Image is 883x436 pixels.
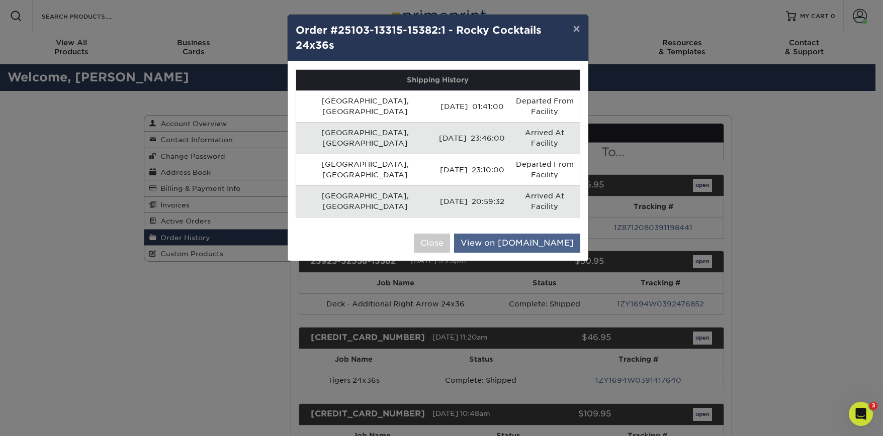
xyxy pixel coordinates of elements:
td: Departed From Facility [510,154,579,185]
th: Shipping History [296,70,580,90]
td: [GEOGRAPHIC_DATA], [GEOGRAPHIC_DATA] [296,122,434,154]
td: [GEOGRAPHIC_DATA], [GEOGRAPHIC_DATA] [296,185,434,217]
td: [DATE] 01:41:00 [434,90,510,122]
td: [DATE] 23:10:00 [434,154,510,185]
td: Arrived At Facility [510,185,579,217]
button: × [565,15,588,43]
iframe: Intercom live chat [849,402,873,426]
td: [GEOGRAPHIC_DATA], [GEOGRAPHIC_DATA] [296,154,434,185]
td: [DATE] 20:59:32 [434,185,510,217]
td: [GEOGRAPHIC_DATA], [GEOGRAPHIC_DATA] [296,90,434,122]
td: Departed From Facility [510,90,579,122]
td: Arrived At Facility [510,122,579,154]
td: [DATE] 23:46:00 [434,122,510,154]
span: 3 [869,402,877,410]
button: Close [414,234,450,253]
a: View on [DOMAIN_NAME] [454,234,580,253]
h4: Order #25103-13315-15382:1 - Rocky Cocktails 24x36s [296,23,580,53]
